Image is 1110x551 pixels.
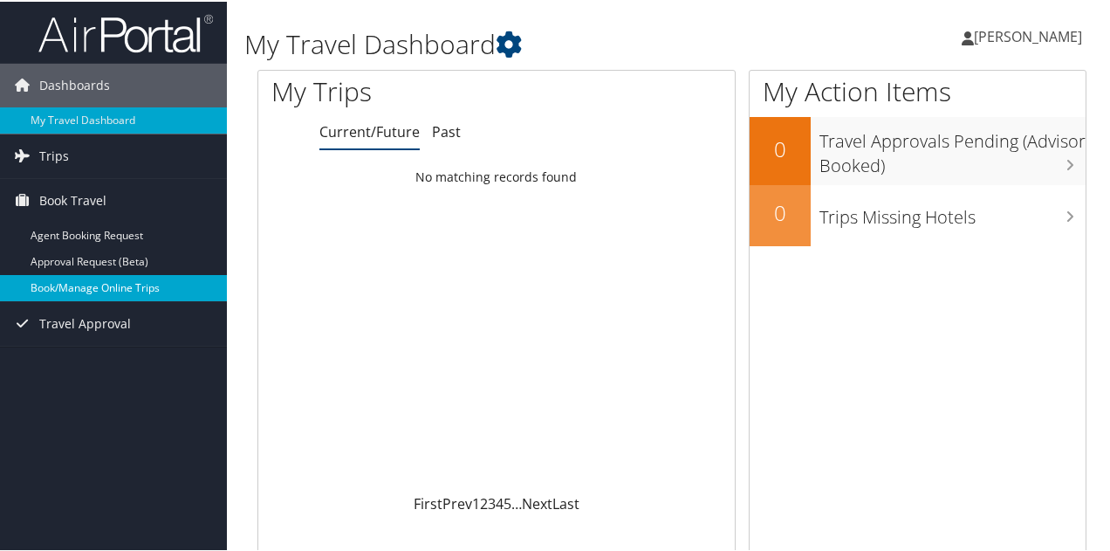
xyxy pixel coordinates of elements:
h1: My Trips [271,72,523,108]
a: Past [432,121,461,140]
h1: My Action Items [750,72,1086,108]
h3: Travel Approvals Pending (Advisor Booked) [819,119,1086,176]
a: 0Trips Missing Hotels [750,183,1086,245]
h1: My Travel Dashboard [244,24,814,61]
h2: 0 [750,196,811,226]
h3: Trips Missing Hotels [819,195,1086,228]
img: airportal-logo.png [38,11,213,52]
a: 1 [472,492,480,512]
a: 4 [496,492,504,512]
a: 5 [504,492,511,512]
a: 3 [488,492,496,512]
a: Last [552,492,579,512]
td: No matching records found [258,160,735,191]
a: [PERSON_NAME] [962,9,1100,61]
a: Next [522,492,552,512]
h2: 0 [750,133,811,162]
span: Dashboards [39,62,110,106]
span: Trips [39,133,69,176]
a: 0Travel Approvals Pending (Advisor Booked) [750,115,1086,183]
a: Current/Future [319,121,420,140]
span: … [511,492,522,512]
a: 2 [480,492,488,512]
span: Book Travel [39,177,106,221]
span: [PERSON_NAME] [974,25,1082,45]
a: Prev [442,492,472,512]
a: First [414,492,442,512]
span: Travel Approval [39,300,131,344]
